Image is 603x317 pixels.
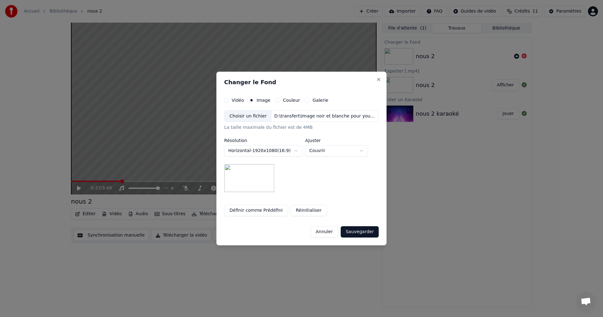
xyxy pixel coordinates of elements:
button: Réinitialiser [291,205,327,216]
button: Annuler [310,226,338,238]
label: Vidéo [232,98,244,102]
div: D:\transfert\Image noir et blanche pour youka\image noir buzz pour youka.png [272,113,378,119]
button: Définir comme Prédéfini [224,205,288,216]
div: Choisir un fichier [225,111,272,122]
label: Galerie [312,98,328,102]
label: Ajuster [305,138,368,143]
label: Couleur [283,98,300,102]
h2: Changer le Fond [224,79,379,85]
label: Image [257,98,270,102]
div: La taille maximale du fichier est de 4MB [224,125,379,131]
label: Résolution [224,138,303,143]
button: Sauvegarder [341,226,379,238]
